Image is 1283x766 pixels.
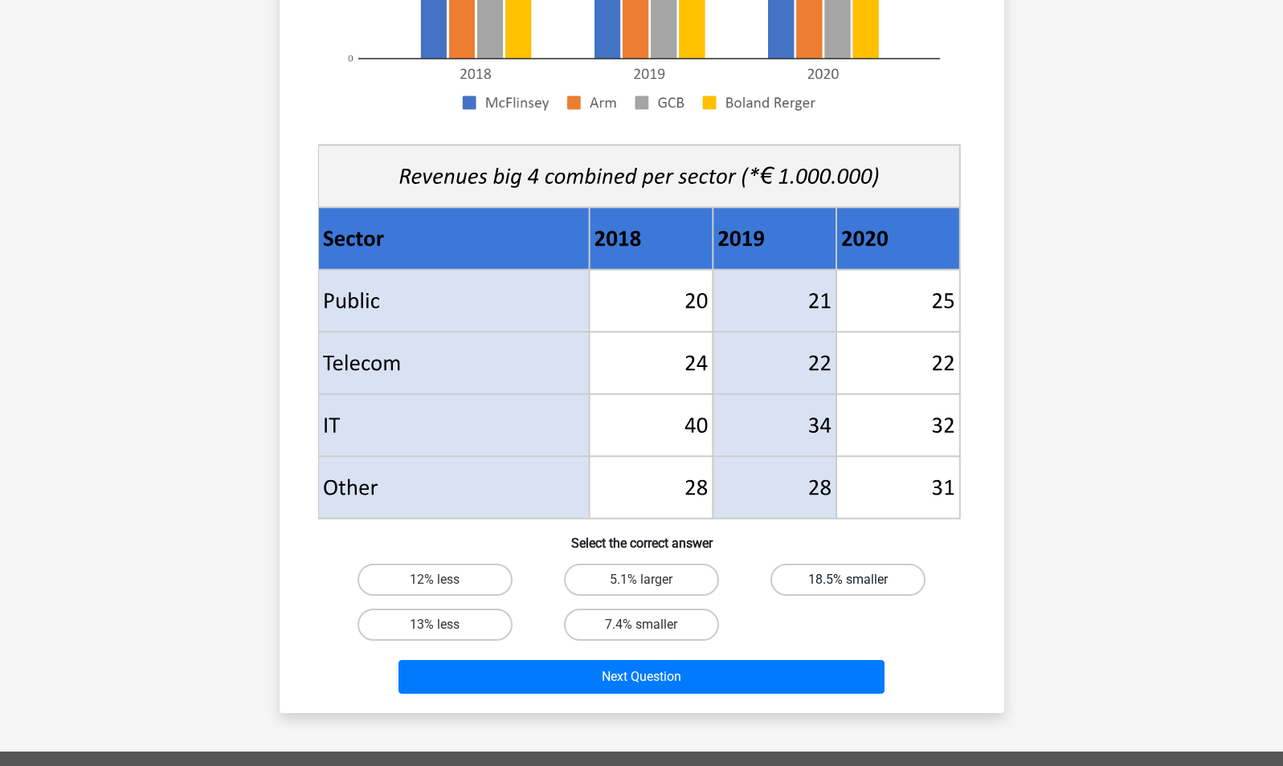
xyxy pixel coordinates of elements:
label: 13% less [358,609,513,641]
label: 18.5% smaller [770,564,925,596]
button: Next Question [398,660,885,694]
label: 7.4% smaller [564,609,719,641]
label: 5.1% larger [564,564,719,596]
label: 12% less [358,564,513,596]
h6: Select the correct answer [305,523,979,551]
